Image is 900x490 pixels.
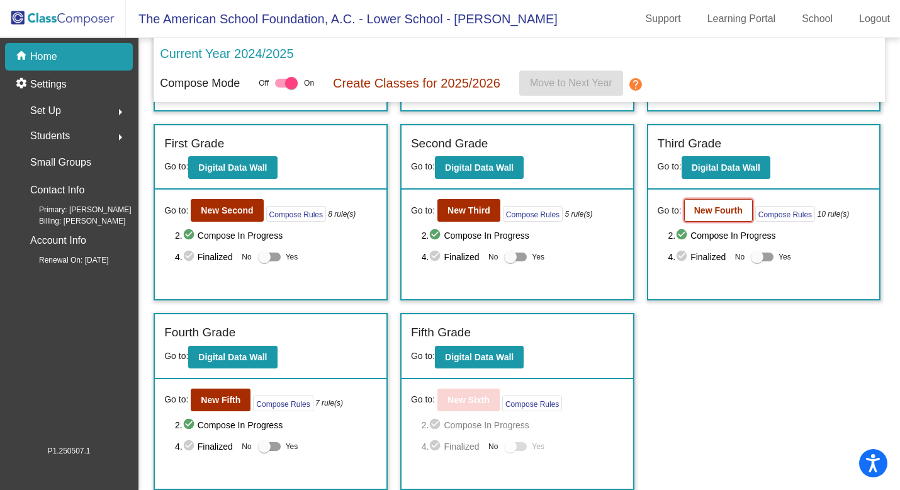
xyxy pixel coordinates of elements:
[15,49,30,64] mat-icon: home
[30,127,70,145] span: Students
[30,154,91,171] p: Small Groups
[682,156,770,179] button: Digital Data Wall
[30,232,86,249] p: Account Info
[188,346,277,368] button: Digital Data Wall
[488,441,498,452] span: No
[519,71,623,96] button: Move to Next Year
[328,208,356,220] i: 8 rule(s)
[755,206,815,222] button: Compose Rules
[191,389,250,411] button: New Fifth
[445,352,514,362] b: Digital Data Wall
[429,249,444,265] mat-icon: check_circle
[429,228,444,243] mat-icon: check_circle
[19,254,108,266] span: Renewal On: [DATE]
[422,249,482,265] span: 4. Finalized
[675,249,690,265] mat-icon: check_circle
[422,439,482,454] span: 4. Finalized
[697,9,786,29] a: Learning Portal
[333,74,500,93] p: Create Classes for 2025/2026
[183,228,198,243] mat-icon: check_circle
[164,135,224,153] label: First Grade
[422,228,624,243] span: 2. Compose In Progress
[502,396,562,411] button: Compose Rules
[164,204,188,217] span: Go to:
[164,161,188,171] span: Go to:
[532,249,544,265] span: Yes
[447,395,490,405] b: New Sixth
[201,395,240,405] b: New Fifth
[435,346,524,368] button: Digital Data Wall
[15,77,30,92] mat-icon: settings
[191,199,263,222] button: New Second
[175,439,235,454] span: 4. Finalized
[532,439,544,454] span: Yes
[160,75,240,92] p: Compose Mode
[113,130,128,145] mat-icon: arrow_right
[422,418,624,433] span: 2. Compose In Progress
[411,324,471,342] label: Fifth Grade
[668,228,870,243] span: 2. Compose In Progress
[286,249,298,265] span: Yes
[113,105,128,120] mat-icon: arrow_right
[779,249,791,265] span: Yes
[445,162,514,173] b: Digital Data Wall
[668,249,728,265] span: 4. Finalized
[30,77,67,92] p: Settings
[411,135,488,153] label: Second Grade
[259,77,269,89] span: Off
[188,156,277,179] button: Digital Data Wall
[817,208,849,220] i: 10 rule(s)
[675,228,690,243] mat-icon: check_circle
[315,397,343,409] i: 7 rule(s)
[849,9,900,29] a: Logout
[437,199,500,222] button: New Third
[658,135,721,153] label: Third Grade
[411,393,435,406] span: Go to:
[565,208,592,220] i: 5 rule(s)
[503,206,563,222] button: Compose Rules
[30,181,84,199] p: Contact Info
[253,396,313,411] button: Compose Rules
[198,352,267,362] b: Digital Data Wall
[183,249,198,265] mat-icon: check_circle
[658,161,682,171] span: Go to:
[437,389,500,411] button: New Sixth
[694,205,743,215] b: New Fourth
[19,215,125,227] span: Billing: [PERSON_NAME]
[201,205,253,215] b: New Second
[684,199,753,222] button: New Fourth
[658,204,682,217] span: Go to:
[488,251,498,263] span: No
[304,77,314,89] span: On
[792,9,843,29] a: School
[160,44,293,63] p: Current Year 2024/2025
[286,439,298,454] span: Yes
[30,102,61,120] span: Set Up
[735,251,745,263] span: No
[692,162,760,173] b: Digital Data Wall
[530,77,612,88] span: Move to Next Year
[126,9,558,29] span: The American School Foundation, A.C. - Lower School - [PERSON_NAME]
[411,161,435,171] span: Go to:
[636,9,691,29] a: Support
[435,156,524,179] button: Digital Data Wall
[164,393,188,406] span: Go to:
[429,439,444,454] mat-icon: check_circle
[164,351,188,361] span: Go to:
[175,249,235,265] span: 4. Finalized
[198,162,267,173] b: Digital Data Wall
[628,77,643,92] mat-icon: help
[175,228,377,243] span: 2. Compose In Progress
[411,351,435,361] span: Go to:
[30,49,57,64] p: Home
[429,418,444,433] mat-icon: check_circle
[411,204,435,217] span: Go to:
[266,206,326,222] button: Compose Rules
[242,251,251,263] span: No
[183,439,198,454] mat-icon: check_circle
[447,205,490,215] b: New Third
[175,418,377,433] span: 2. Compose In Progress
[242,441,251,452] span: No
[183,418,198,433] mat-icon: check_circle
[19,204,132,215] span: Primary: [PERSON_NAME]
